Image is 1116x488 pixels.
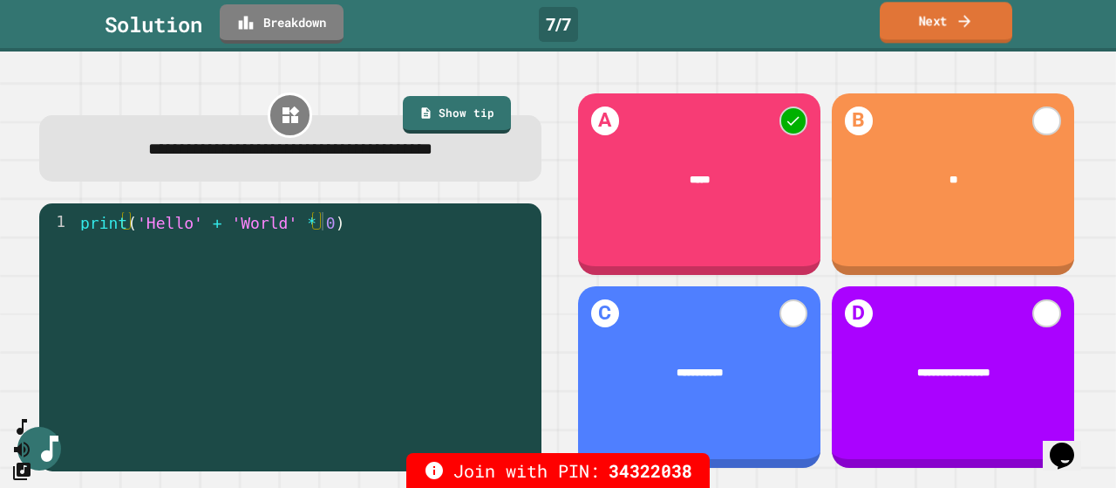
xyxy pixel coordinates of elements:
div: 1 [39,212,77,230]
div: Solution [105,9,202,40]
iframe: chat widget [1043,418,1099,471]
button: SpeedDial basic example [11,416,32,438]
button: Change Music [11,460,32,482]
div: 7 / 7 [539,7,578,42]
h1: D [845,299,873,327]
span: 34322038 [609,457,692,484]
h1: B [845,107,873,134]
h1: C [591,299,619,327]
div: Join with PIN: [406,453,710,488]
h1: A [591,107,619,134]
button: Mute music [11,438,32,460]
a: Next [880,2,1012,43]
a: Breakdown [220,4,344,44]
a: Show tip [403,96,511,134]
